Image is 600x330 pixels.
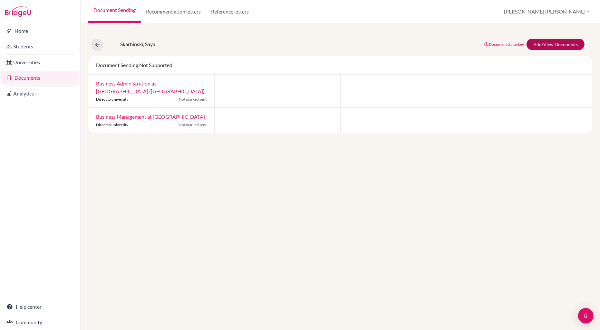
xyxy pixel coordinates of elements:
span: Direct to university [96,122,128,127]
a: Help center [1,300,79,313]
div: Open Intercom Messenger [578,308,594,324]
a: Students [1,40,79,53]
a: Home [1,25,79,37]
span: Not marked sent [179,96,207,102]
span: Skarbinski, Saya [120,41,155,47]
span: Not marked sent [179,122,207,128]
a: Business Management at [GEOGRAPHIC_DATA] [96,114,205,120]
a: Add/View Documents [527,39,585,50]
button: [PERSON_NAME] [PERSON_NAME] [501,5,592,18]
span: Document Sending Not Supported [96,62,172,68]
a: Analytics [1,87,79,100]
a: Universities [1,56,79,69]
span: Direct to university [96,97,128,102]
a: Community [1,316,79,329]
img: Bridge-U [5,6,31,17]
a: Documents [1,71,79,84]
a: Document status key [484,42,524,47]
a: Business Administration at [GEOGRAPHIC_DATA] ([GEOGRAPHIC_DATA]) [96,80,205,94]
